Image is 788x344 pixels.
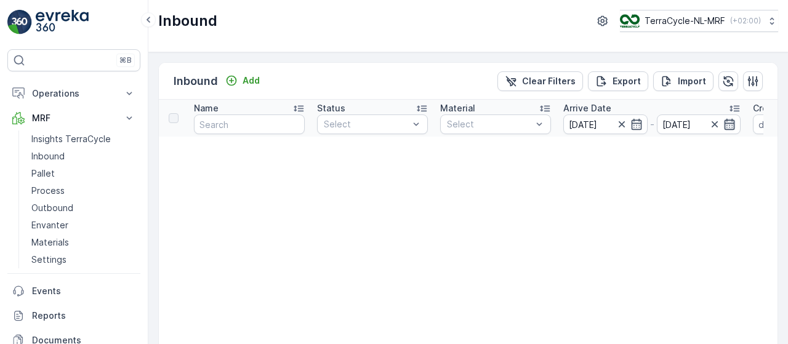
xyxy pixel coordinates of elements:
[26,234,140,251] a: Materials
[31,236,69,249] p: Materials
[243,74,260,87] p: Add
[497,71,583,91] button: Clear Filters
[119,55,132,65] p: ⌘B
[324,118,409,130] p: Select
[32,87,116,100] p: Operations
[26,130,140,148] a: Insights TerraCycle
[158,11,217,31] p: Inbound
[26,165,140,182] a: Pallet
[32,112,116,124] p: MRF
[440,102,475,114] p: Material
[317,102,345,114] p: Status
[194,102,219,114] p: Name
[7,303,140,328] a: Reports
[563,102,611,114] p: Arrive Date
[7,81,140,106] button: Operations
[26,217,140,234] a: Envanter
[31,133,111,145] p: Insights TerraCycle
[653,71,714,91] button: Import
[650,117,654,132] p: -
[31,150,65,162] p: Inbound
[613,75,641,87] p: Export
[620,10,778,32] button: TerraCycle-NL-MRF(+02:00)
[32,310,135,322] p: Reports
[220,73,265,88] button: Add
[588,71,648,91] button: Export
[522,75,576,87] p: Clear Filters
[657,114,741,134] input: dd/mm/yyyy
[7,10,32,34] img: logo
[31,202,73,214] p: Outbound
[563,114,648,134] input: dd/mm/yyyy
[620,14,640,28] img: TC_v739CUj.png
[26,251,140,268] a: Settings
[730,16,761,26] p: ( +02:00 )
[36,10,89,34] img: logo_light-DOdMpM7g.png
[32,285,135,297] p: Events
[26,199,140,217] a: Outbound
[7,279,140,303] a: Events
[7,106,140,130] button: MRF
[447,118,532,130] p: Select
[26,148,140,165] a: Inbound
[31,254,66,266] p: Settings
[31,185,65,197] p: Process
[174,73,218,90] p: Inbound
[194,114,305,134] input: Search
[31,219,68,231] p: Envanter
[26,182,140,199] a: Process
[31,167,55,180] p: Pallet
[678,75,706,87] p: Import
[645,15,725,27] p: TerraCycle-NL-MRF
